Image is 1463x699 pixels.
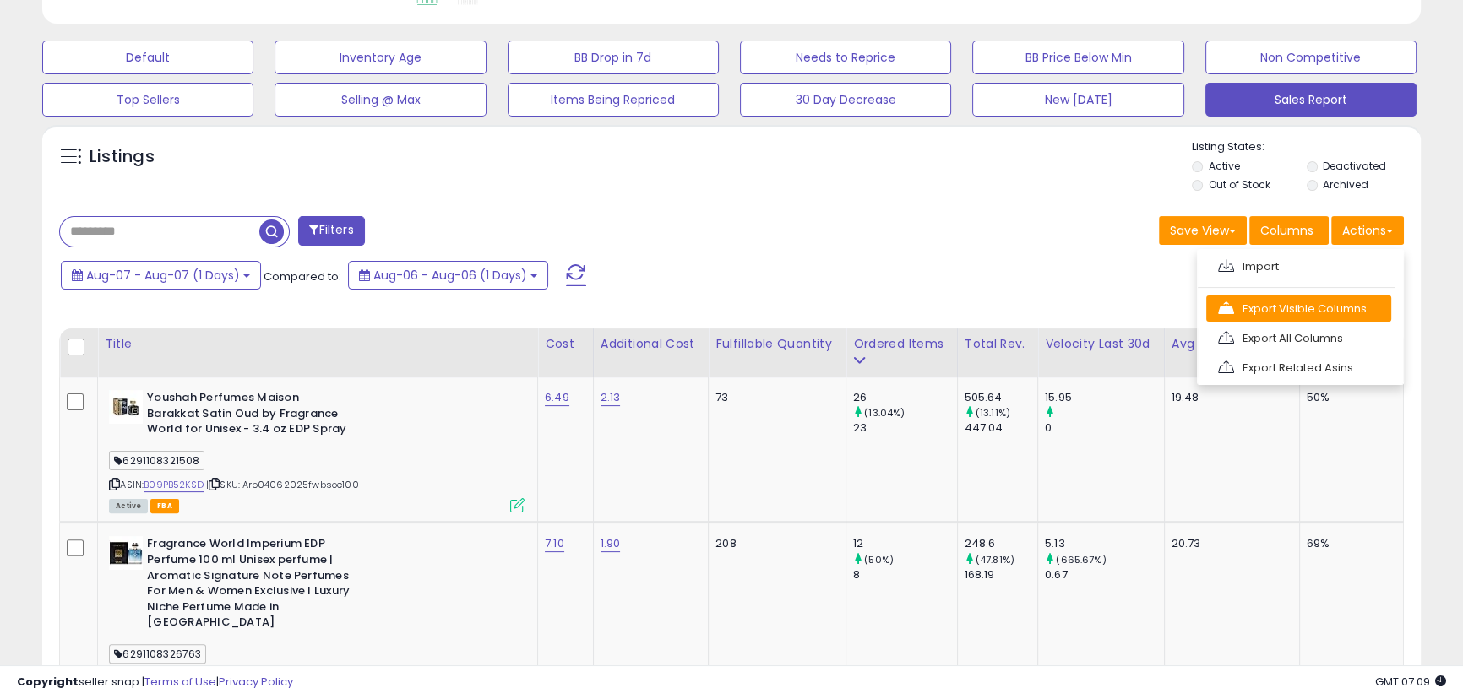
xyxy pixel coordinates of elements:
[508,83,719,116] button: Items Being Repriced
[17,675,293,691] div: seller snap | |
[1159,216,1247,245] button: Save View
[853,536,957,551] div: 12
[1045,420,1163,436] div: 0
[601,389,621,406] a: 2.13
[373,267,527,284] span: Aug-06 - Aug-06 (1 Days)
[545,389,569,406] a: 6.49
[1172,536,1286,551] div: 20.73
[1056,553,1106,566] small: (665.67%)
[1323,159,1386,173] label: Deactivated
[545,535,564,552] a: 7.10
[150,499,179,513] span: FBA
[109,536,143,570] img: 41QTS515thL._SL40_.jpg
[1172,335,1292,353] div: Avg Win Price 24h.
[1205,83,1417,116] button: Sales Report
[1375,674,1446,690] span: 2025-08-10 07:09 GMT
[864,553,894,566] small: (50%)
[105,335,530,353] div: Title
[965,536,1038,551] div: 248.6
[147,536,352,634] b: Fragrance World Imperium EDP Perfume 100 ml Unisex perfume | Aromatic Signature Note Perfumes For...
[1206,355,1391,381] a: Export Related Asins
[264,268,341,284] span: Compared to:
[715,390,833,405] div: 73
[147,390,352,442] b: Youshah Perfumes Maison Barakkat Satin Oud by Fragrance World for Unisex - 3.4 oz EDP Spray
[715,335,839,353] div: Fulfillable Quantity
[1045,390,1163,405] div: 15.95
[109,499,148,513] span: All listings currently available for purchase on Amazon
[42,83,253,116] button: Top Sellers
[965,390,1038,405] div: 505.64
[1205,41,1417,74] button: Non Competitive
[715,536,833,551] div: 208
[109,451,204,470] span: 6291108321508
[90,145,155,169] h5: Listings
[545,335,586,353] div: Cost
[298,216,364,246] button: Filters
[740,83,951,116] button: 30 Day Decrease
[965,420,1038,436] div: 447.04
[965,567,1038,582] div: 168.19
[853,420,957,436] div: 23
[853,390,957,405] div: 26
[1249,216,1329,245] button: Columns
[1172,390,1286,405] div: 19.48
[1206,253,1391,279] a: Import
[972,83,1183,116] button: New [DATE]
[219,674,293,690] a: Privacy Policy
[144,674,216,690] a: Terms of Use
[864,406,905,420] small: (13.04%)
[976,553,1014,566] small: (47.81%)
[348,261,548,290] button: Aug-06 - Aug-06 (1 Days)
[144,478,204,492] a: B09PB52KSD
[275,83,486,116] button: Selling @ Max
[86,267,240,284] span: Aug-07 - Aug-07 (1 Days)
[275,41,486,74] button: Inventory Age
[1045,536,1163,551] div: 5.13
[1331,216,1404,245] button: Actions
[1045,335,1156,353] div: Velocity Last 30d
[61,261,261,290] button: Aug-07 - Aug-07 (1 Days)
[1307,536,1390,551] div: 69%
[1208,159,1239,173] label: Active
[109,390,525,511] div: ASIN:
[853,567,957,582] div: 8
[976,406,1010,420] small: (13.11%)
[853,335,950,353] div: Ordered Items
[601,335,701,353] div: Additional Cost
[1206,325,1391,351] a: Export All Columns
[206,478,359,491] span: | SKU: Aro04062025fwbsoe100
[740,41,951,74] button: Needs to Reprice
[1045,567,1163,582] div: 0.67
[1307,390,1390,405] div: 50%
[109,390,143,424] img: 41iHSdEQGTL._SL40_.jpg
[972,41,1183,74] button: BB Price Below Min
[1206,295,1391,322] a: Export Visible Columns
[42,41,253,74] button: Default
[601,535,621,552] a: 1.90
[1260,222,1313,239] span: Columns
[508,41,719,74] button: BB Drop in 7d
[965,335,1031,353] div: Total Rev.
[1323,177,1368,192] label: Archived
[1208,177,1270,192] label: Out of Stock
[109,644,206,664] span: 6291108326763
[1192,139,1421,155] p: Listing States:
[17,674,79,690] strong: Copyright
